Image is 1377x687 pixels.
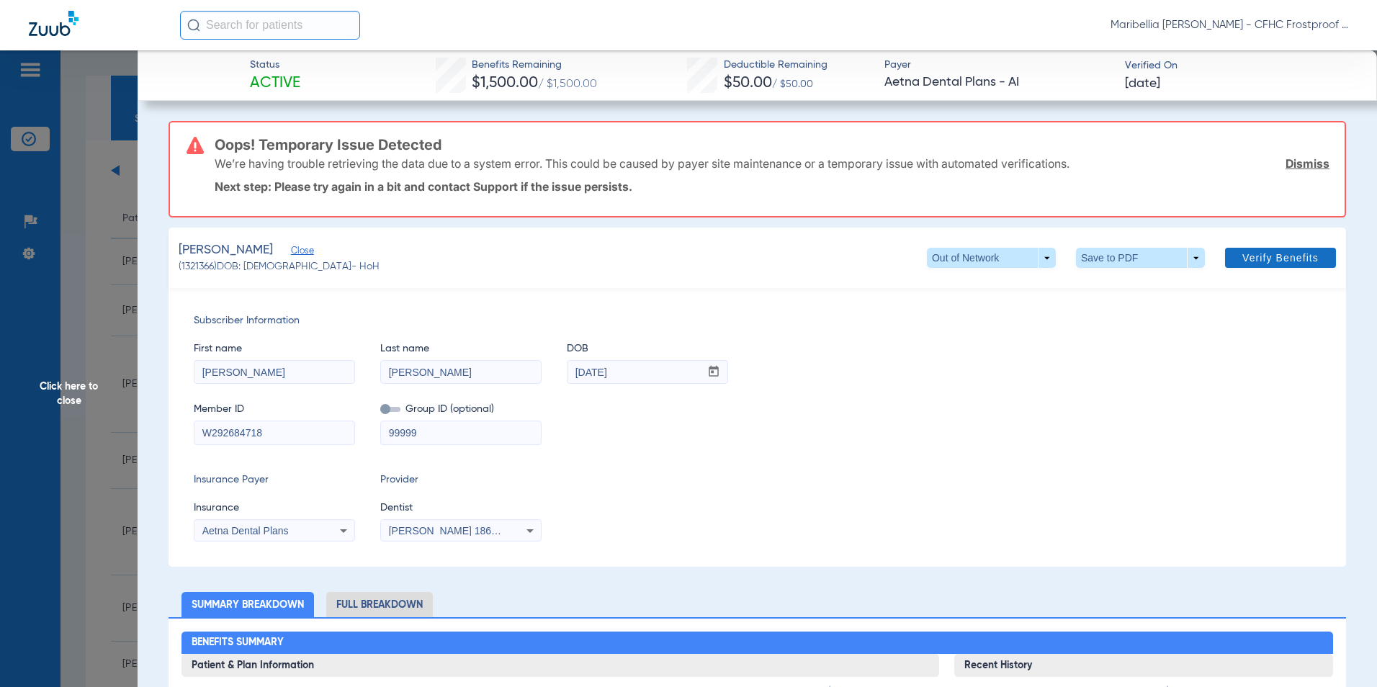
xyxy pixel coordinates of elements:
[179,241,273,259] span: [PERSON_NAME]
[472,76,538,91] span: $1,500.00
[724,58,827,73] span: Deductible Remaining
[884,73,1113,91] span: Aetna Dental Plans - AI
[194,472,355,488] span: Insurance Payer
[181,592,314,617] li: Summary Breakdown
[180,11,360,40] input: Search for patients
[567,341,728,356] span: DOB
[194,313,1321,328] span: Subscriber Information
[1076,248,1205,268] button: Save to PDF
[1305,618,1377,687] iframe: Chat Widget
[380,402,542,417] span: Group ID (optional)
[179,259,380,274] span: (1321366) DOB: [DEMOGRAPHIC_DATA] - HoH
[202,525,289,536] span: Aetna Dental Plans
[250,58,300,73] span: Status
[187,137,204,154] img: error-icon
[215,179,1329,194] p: Next step: Please try again in a bit and contact Support if the issue persists.
[187,19,200,32] img: Search Icon
[389,525,531,536] span: [PERSON_NAME] 1861940850
[1111,18,1348,32] span: Maribellia [PERSON_NAME] - CFHC Frostproof Dental
[954,654,1333,677] h3: Recent History
[194,402,355,417] span: Member ID
[772,79,813,89] span: / $50.00
[29,11,79,36] img: Zuub Logo
[724,76,772,91] span: $50.00
[380,500,542,516] span: Dentist
[1242,252,1319,264] span: Verify Benefits
[215,156,1069,171] p: We’re having trouble retrieving the data due to a system error. This could be caused by payer sit...
[194,341,355,356] span: First name
[538,78,597,90] span: / $1,500.00
[1125,58,1353,73] span: Verified On
[250,73,300,94] span: Active
[927,248,1056,268] button: Out of Network
[884,58,1113,73] span: Payer
[380,341,542,356] span: Last name
[181,632,1334,655] h2: Benefits Summary
[700,361,728,384] button: Open calendar
[181,654,940,677] h3: Patient & Plan Information
[291,246,304,259] span: Close
[1125,75,1160,93] span: [DATE]
[1225,248,1336,268] button: Verify Benefits
[215,138,1329,152] h3: Oops! Temporary Issue Detected
[326,592,433,617] li: Full Breakdown
[1286,156,1329,171] a: Dismiss
[472,58,597,73] span: Benefits Remaining
[380,472,542,488] span: Provider
[194,500,355,516] span: Insurance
